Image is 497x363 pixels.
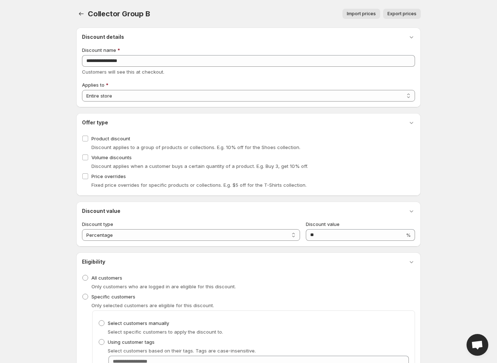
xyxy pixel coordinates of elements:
[347,11,376,17] span: Import prices
[82,207,120,215] h3: Discount value
[108,348,256,354] span: Select customers based on their tags. Tags are case-insensitive.
[91,136,130,141] span: Product discount
[91,182,307,188] span: Fixed price overrides for specific products or collections. E.g. $5 off for the T-Shirts collection.
[91,154,132,160] span: Volume discounts
[108,329,223,335] span: Select specific customers to apply the discount to.
[82,221,113,227] span: Discount type
[82,258,105,265] h3: Eligibility
[306,221,340,227] span: Discount value
[108,339,155,345] span: Using customer tags
[91,284,236,289] span: Only customers who are logged in are eligible for this discount.
[91,302,214,308] span: Only selected customers are eligible for this discount.
[88,9,150,18] span: Collector Group B
[82,33,124,41] h3: Discount details
[467,334,488,356] a: Open chat
[82,119,108,126] h3: Offer type
[91,163,308,169] span: Discount applies when a customer buys a certain quantity of a product. E.g. Buy 3, get 10% off.
[91,294,135,300] span: Specific customers
[91,275,122,281] span: All customers
[91,144,300,150] span: Discount applies to a group of products or collections. E.g. 10% off for the Shoes collection.
[387,11,416,17] span: Export prices
[108,320,169,326] span: Select customers manually
[406,232,411,238] span: %
[383,9,421,19] button: Export prices
[82,47,116,53] span: Discount name
[82,82,104,88] span: Applies to
[91,173,126,179] span: Price overrides
[82,69,164,75] span: Customers will see this at checkout.
[342,9,380,19] button: Import prices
